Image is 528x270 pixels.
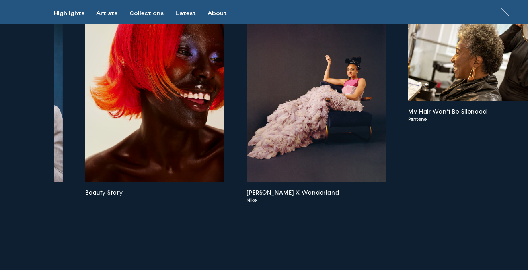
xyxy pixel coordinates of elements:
[129,10,164,17] div: Collections
[247,197,372,203] span: Nike
[175,10,196,17] div: Latest
[54,10,84,17] div: Highlights
[54,10,96,17] button: Highlights
[85,9,224,238] a: Beauty Story
[96,10,117,17] div: Artists
[175,10,208,17] button: Latest
[96,10,129,17] button: Artists
[129,10,175,17] button: Collections
[85,189,224,197] h3: Beauty Story
[208,10,227,17] div: About
[247,9,386,238] a: [PERSON_NAME] X WonderlandNike
[247,189,386,197] h3: [PERSON_NAME] X Wonderland
[208,10,239,17] button: About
